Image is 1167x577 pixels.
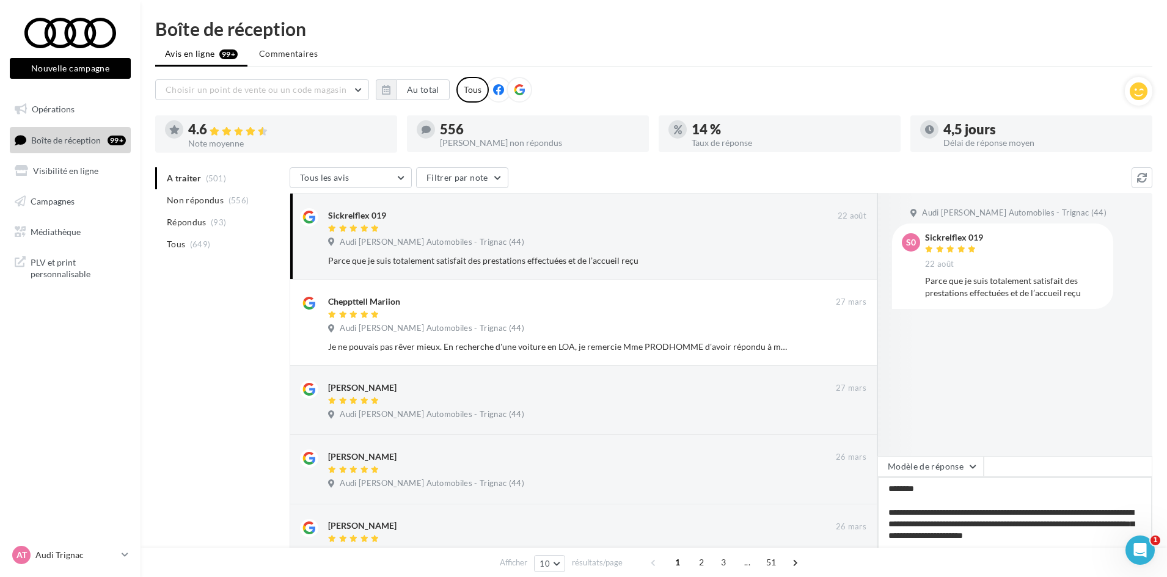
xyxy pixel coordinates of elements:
div: 4,5 jours [943,123,1143,136]
button: Modèle de réponse [877,456,984,477]
span: S0 [906,236,916,249]
div: Note moyenne [188,139,387,148]
button: Tous les avis [290,167,412,188]
span: Audi [PERSON_NAME] Automobiles - Trignac (44) [340,323,524,334]
span: 51 [761,553,781,572]
div: [PERSON_NAME] non répondus [440,139,639,147]
span: Audi [PERSON_NAME] Automobiles - Trignac (44) [340,478,524,489]
a: Campagnes [7,189,133,214]
span: 22 août [838,211,866,222]
span: Commentaires [259,48,318,60]
span: Choisir un point de vente ou un code magasin [166,84,346,95]
span: Non répondus [167,194,224,206]
span: 26 mars [836,452,866,463]
div: Sickrelflex 019 [328,209,386,222]
button: Au total [376,79,450,100]
span: résultats/page [572,557,623,568]
iframe: Intercom live chat [1125,535,1155,565]
p: Audi Trignac [35,549,117,561]
span: 10 [540,559,550,568]
span: Audi [PERSON_NAME] Automobiles - Trignac (44) [340,237,524,248]
a: Opérations [7,96,133,122]
div: Délai de réponse moyen [943,139,1143,147]
span: Audi [PERSON_NAME] Automobiles - Trignac (44) [922,208,1107,219]
span: 27 mars [836,383,866,394]
span: 26 mars [836,521,866,532]
div: Je ne pouvais pas rêver mieux. En recherche d'une voiture en LOA, je remercie Mme PRODHOMME d'avo... [328,341,787,353]
span: Médiathèque [31,226,81,236]
span: (556) [229,195,249,205]
span: 2 [692,553,711,572]
span: Campagnes [31,196,75,206]
span: (649) [190,239,211,249]
span: ... [737,553,757,572]
span: Tous les avis [300,172,349,183]
div: [PERSON_NAME] [328,382,397,394]
div: Boîte de réception [155,20,1152,38]
div: Taux de réponse [692,139,891,147]
div: [PERSON_NAME] [328,451,397,463]
button: Nouvelle campagne [10,58,131,79]
a: AT Audi Trignac [10,543,131,567]
div: Parce que je suis totalement satisfait des prestations effectuées et de l’accueil reçu [925,275,1103,299]
span: Visibilité en ligne [33,165,98,176]
a: PLV et print personnalisable [7,249,133,285]
span: (93) [211,217,226,227]
span: AT [16,549,27,561]
span: Boîte de réception [31,134,101,145]
div: 556 [440,123,639,136]
button: Au total [397,79,450,100]
span: Opérations [32,104,75,114]
a: Visibilité en ligne [7,158,133,184]
span: 3 [714,553,733,572]
div: Parce que je suis totalement satisfait des prestations effectuées et de l’accueil reçu [328,255,787,267]
a: Médiathèque [7,219,133,245]
span: 27 mars [836,297,866,308]
span: 1 [1151,535,1160,545]
span: 1 [668,553,687,572]
button: Filtrer par note [416,167,508,188]
span: Répondus [167,216,207,228]
div: Cheppttell Mariion [328,296,400,308]
span: Tous [167,238,185,250]
div: Tous [456,77,489,103]
span: PLV et print personnalisable [31,254,126,280]
span: 22 août [925,259,954,270]
button: 10 [534,555,565,572]
div: Sickrelflex 019 [925,233,983,242]
span: Afficher [500,557,527,568]
div: [PERSON_NAME] [328,520,397,532]
div: 4.6 [188,123,387,137]
div: 14 % [692,123,891,136]
div: 99+ [108,136,126,145]
span: Audi [PERSON_NAME] Automobiles - Trignac (44) [340,547,524,558]
button: Choisir un point de vente ou un code magasin [155,79,369,100]
a: Boîte de réception99+ [7,127,133,153]
span: Audi [PERSON_NAME] Automobiles - Trignac (44) [340,409,524,420]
